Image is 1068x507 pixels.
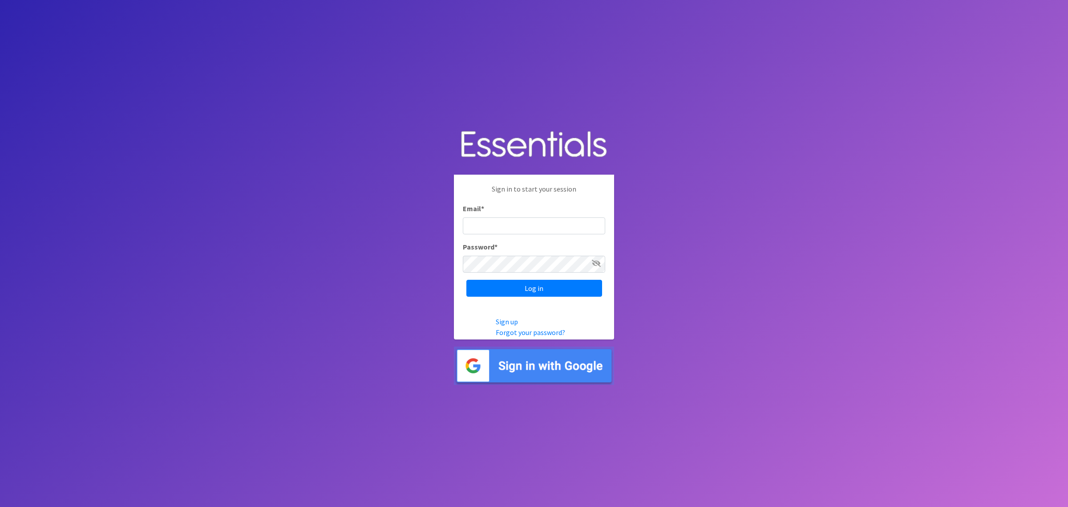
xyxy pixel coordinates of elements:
input: Log in [466,280,602,297]
abbr: required [494,242,498,251]
img: Human Essentials [454,122,614,168]
img: Sign in with Google [454,347,614,385]
a: Forgot your password? [496,328,565,337]
a: Sign up [496,317,518,326]
abbr: required [481,204,484,213]
p: Sign in to start your session [463,184,605,203]
label: Email [463,203,484,214]
label: Password [463,241,498,252]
